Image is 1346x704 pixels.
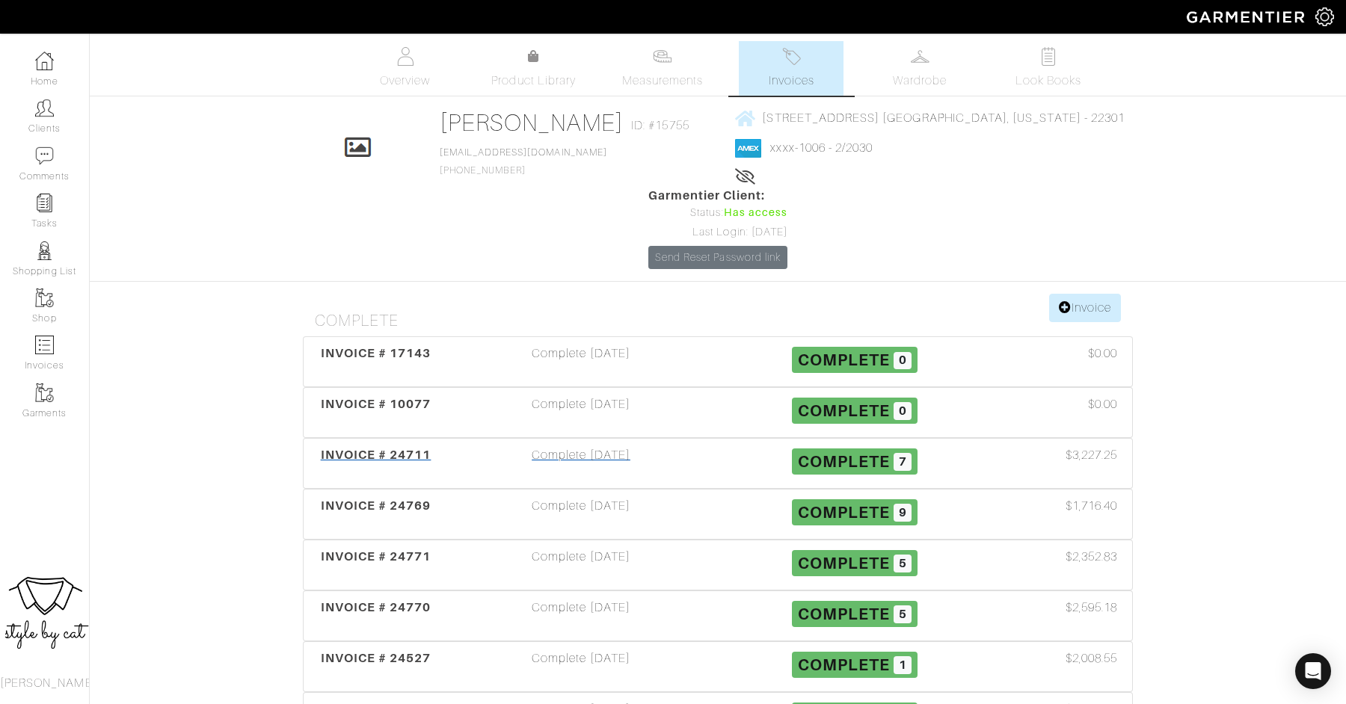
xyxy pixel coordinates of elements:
a: Look Books [996,41,1101,96]
img: dashboard-icon-dbcd8f5a0b271acd01030246c82b418ddd0df26cd7fceb0bd07c9910d44c42f6.png [35,52,54,70]
a: xxxx-1006 - 2/2030 [770,141,873,155]
h4: Complete [315,312,1133,330]
a: INVOICE # 17143 Complete [DATE] Complete 0 $0.00 [303,336,1133,387]
img: gear-icon-white-bd11855cb880d31180b6d7d6211b90ccbf57a29d726f0c71d8c61bd08dd39cc2.png [1315,7,1334,26]
span: INVOICE # 24771 [321,549,431,563]
span: $2,595.18 [1066,599,1117,617]
span: INVOICE # 24770 [321,600,431,614]
span: 5 [894,555,912,572]
span: Measurements [622,72,704,90]
span: $2,008.55 [1066,649,1117,667]
div: Complete [DATE] [444,395,718,430]
span: Complete [798,351,890,369]
img: garmentier-logo-header-white-b43fb05a5012e4ada735d5af1a66efaba907eab6374d6393d1fbf88cb4ef424d.png [1179,4,1315,30]
img: garments-icon-b7da505a4dc4fd61783c78ac3ca0ef83fa9d6f193b1c9dc38574b1d14d53ca28.png [35,383,54,402]
span: 7 [894,453,912,471]
span: Complete [798,503,890,522]
span: INVOICE # 24527 [321,651,431,665]
img: clients-icon-6bae9207a08558b7cb47a8932f037763ab4055f8c8b6bfacd5dc20c3e0201464.png [35,99,54,117]
span: [STREET_ADDRESS] [GEOGRAPHIC_DATA], [US_STATE] - 22301 [762,111,1125,125]
span: Wardrobe [893,72,947,90]
img: todo-9ac3debb85659649dc8f770b8b6100bb5dab4b48dedcbae339e5042a72dfd3cc.svg [1039,47,1058,66]
a: INVOICE # 24527 Complete [DATE] Complete 1 $2,008.55 [303,641,1133,692]
span: Overview [380,72,430,90]
div: Complete [DATE] [444,548,718,582]
span: Has access [724,205,788,221]
span: INVOICE # 24769 [321,498,431,513]
span: 9 [894,504,912,522]
a: Measurements [610,41,716,96]
span: Look Books [1015,72,1082,90]
span: 0 [894,352,912,370]
span: $0.00 [1088,345,1117,362]
img: basicinfo-40fd8af6dae0f16599ec9e87c0ef1c0a1fdea2edbe929e3d69a839185d80c458.svg [396,47,414,66]
a: [EMAIL_ADDRESS][DOMAIN_NAME] [440,147,607,158]
a: INVOICE # 24769 Complete [DATE] Complete 9 $1,716.40 [303,489,1133,540]
a: Product Library [482,48,586,90]
img: orders-icon-0abe47150d42831381b5fb84f609e132dff9fe21cb692f30cb5eec754e2cba89.png [35,336,54,354]
span: $0.00 [1088,395,1117,413]
a: [STREET_ADDRESS] [GEOGRAPHIC_DATA], [US_STATE] - 22301 [735,108,1125,127]
span: Invoices [769,72,814,90]
img: stylists-icon-eb353228a002819b7ec25b43dbf5f0378dd9e0616d9560372ff212230b889e62.png [35,241,54,260]
span: Complete [798,605,890,623]
div: Complete [DATE] [444,599,718,633]
img: garments-icon-b7da505a4dc4fd61783c78ac3ca0ef83fa9d6f193b1c9dc38574b1d14d53ca28.png [35,288,54,307]
div: Complete [DATE] [444,649,718,684]
a: Wardrobe [867,41,972,96]
div: Complete [DATE] [444,446,718,481]
span: Product Library [491,72,576,90]
a: INVOICE # 10077 Complete [DATE] Complete 0 $0.00 [303,387,1133,438]
span: 1 [894,656,912,674]
span: INVOICE # 10077 [321,397,431,411]
a: Invoices [739,41,843,96]
div: Status: [648,205,787,221]
span: 5 [894,605,912,623]
span: $3,227.25 [1066,446,1117,464]
div: Open Intercom Messenger [1295,653,1331,689]
span: Complete [798,401,890,420]
img: comment-icon-a0a6a9ef722e966f86d9cbdc48e553b5cf19dbc54f86b18d962a5391bc8f6eb6.png [35,146,54,165]
img: orders-27d20c2124de7fd6de4e0e44c1d41de31381a507db9b33961299e4e07d508b8c.svg [782,47,801,66]
a: Overview [353,41,458,96]
span: INVOICE # 17143 [321,346,431,360]
img: measurements-466bbee1fd09ba9460f595b01e5d73f9e2bff037440d3c8f018324cb6cdf7a4a.svg [653,47,672,66]
span: $1,716.40 [1066,497,1117,515]
a: INVOICE # 24711 Complete [DATE] Complete 7 $3,227.25 [303,438,1133,489]
a: INVOICE # 24771 Complete [DATE] Complete 5 $2,352.83 [303,540,1133,590]
div: Complete [DATE] [444,345,718,379]
img: american_express-1200034d2e149cdf2cc7894a33a747db654cf6f8355cb502592f1d228b2ac700.png [735,139,761,158]
span: Complete [798,655,890,674]
span: ID: #15755 [631,117,689,135]
a: [PERSON_NAME] [440,109,624,136]
span: Garmentier Client: [648,187,787,205]
img: reminder-icon-8004d30b9f0a5d33ae49ab947aed9ed385cf756f9e5892f1edd6e32f2345188e.png [35,194,54,212]
div: Last Login: [DATE] [648,224,787,241]
a: INVOICE # 24770 Complete [DATE] Complete 5 $2,595.18 [303,590,1133,641]
img: wardrobe-487a4870c1b7c33e795ec22d11cfc2ed9d08956e64fb3008fe2437562e282088.svg [911,47,929,66]
span: Complete [798,554,890,572]
span: INVOICE # 24711 [321,448,431,462]
span: $2,352.83 [1066,548,1117,566]
a: Invoice [1049,294,1121,322]
span: [PHONE_NUMBER] [440,147,607,176]
span: 0 [894,402,912,420]
span: Complete [798,452,890,471]
div: Complete [DATE] [444,497,718,531]
a: Send Reset Password link [648,246,787,269]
